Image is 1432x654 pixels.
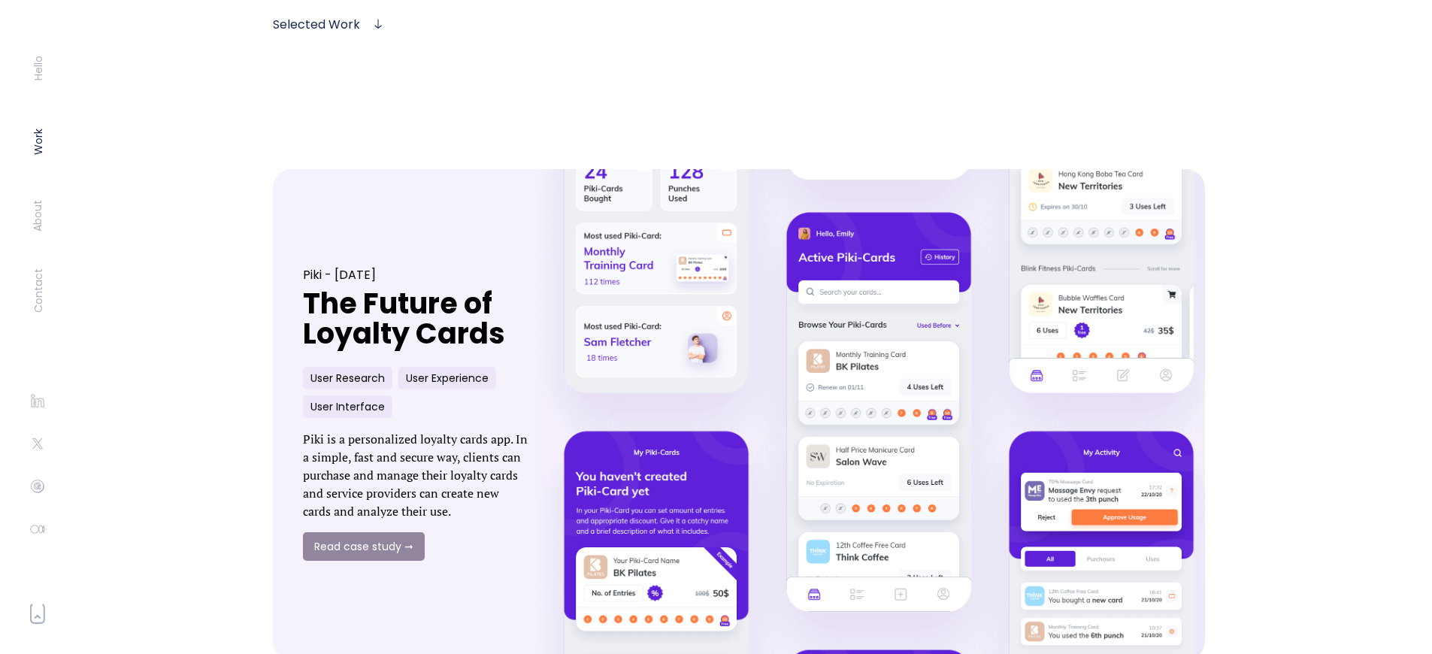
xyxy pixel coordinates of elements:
div: Piki - [DATE] [303,268,528,283]
div: User Research [303,367,392,389]
a: Contact [30,268,45,312]
h1: The Future of Loyalty Cards [303,289,528,349]
a: Read case study ➞ [303,532,425,561]
div: User Interface [303,395,392,418]
p: Piki is a personalized loyalty cards app. In a simple, fast and secure way, clients can purchase ... [303,430,528,520]
a: About [30,200,45,232]
a: Hello [30,55,45,80]
a: Work [30,129,45,155]
div: User Experience [398,367,496,389]
a: Selected Work [273,16,360,33]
